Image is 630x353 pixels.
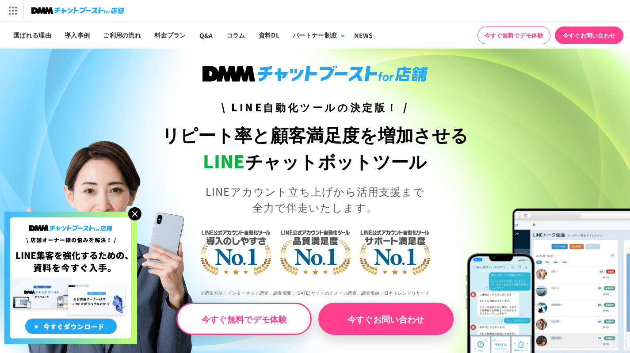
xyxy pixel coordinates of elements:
a: 店舗オーナー様の悩みを解決!LINE集客を狂化するための資料を今すぐ入手! [4,212,137,222]
a: 今すぐ無料でデモ体験 [477,27,550,44]
a: 今すぐお問い合わせ [555,27,623,44]
a: NEWS [347,22,379,49]
a: コラム [220,22,252,49]
h1: リピート率と顧客満足度を増加させる チャットボットツール [157,121,473,175]
a: 資料DL [252,22,286,49]
p: LINEアカウント立ち上げから活用支援まで 全力で伴走いたします。 [157,183,473,215]
a: 選ばれる理由 [7,22,58,49]
a: 導入事例 [58,22,96,49]
img: 店舗オーナー様の悩みを解決!LINE集客を狂化するための資料を今すぐ入手! [4,212,137,344]
a: Q&A [193,22,220,49]
img: チャットブーストfor店舗 [31,4,124,17]
a: ご利用の流れ [96,22,148,49]
a: 料金プラン [148,22,193,49]
img: サービス [1,1,23,20]
span: LINE [203,148,244,173]
div: パートナー制度 [293,30,337,40]
a: 今すぐ無料でデモ体験 [176,303,312,335]
img: LINE公式アカウント自動化ツール導入のしやすさNo.1｜LINE公式アカウント自動化ツール品質満足度No.1｜LINE公式アカウント自動化ツールサポート満足度No.1 [172,195,459,306]
p: ※調査方法：インターネット調査、調査概要：[DATE] サイトのイメージ調査、調査提供：日本トレンドリサーチ [157,283,473,303]
a: 今すぐお問い合わせ [318,303,454,335]
h3: \ LINE自動化ツールの決定版！ / [157,99,473,115]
